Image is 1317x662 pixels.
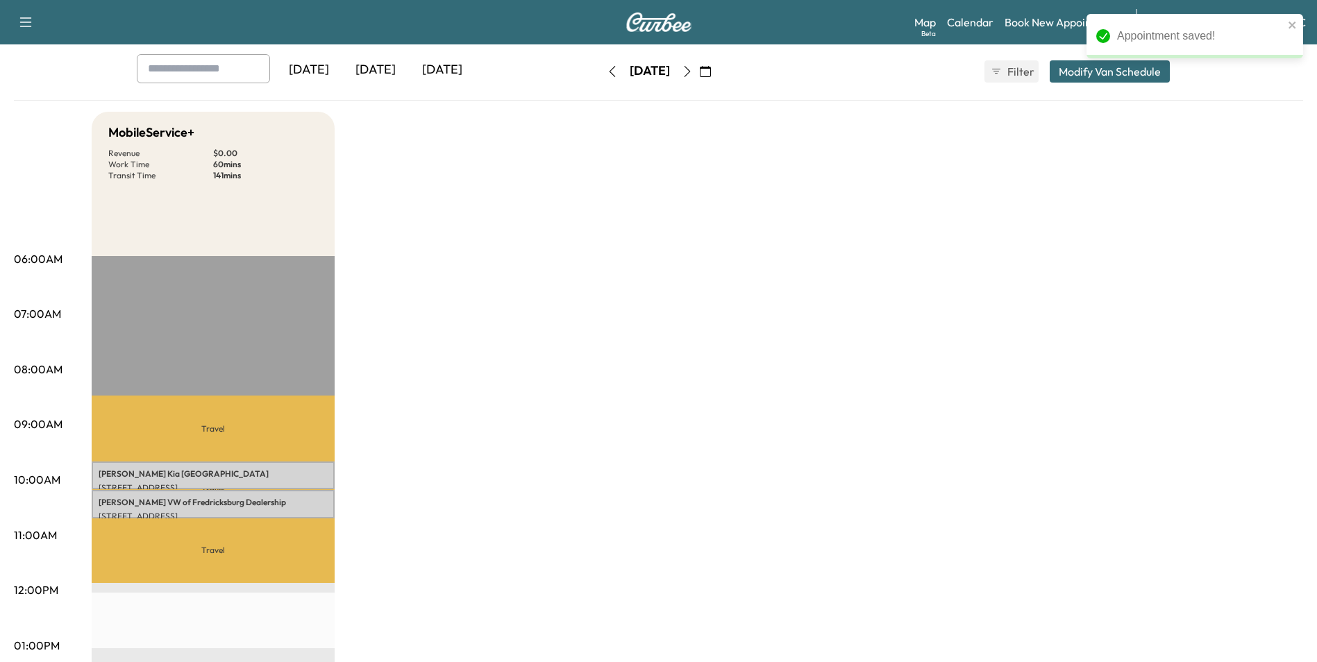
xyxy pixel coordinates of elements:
p: 06:00AM [14,251,62,267]
p: [STREET_ADDRESS] [99,511,328,522]
p: 60 mins [213,159,318,170]
button: Modify Van Schedule [1050,60,1170,83]
h5: MobileService+ [108,123,194,142]
p: Travel [92,518,335,583]
p: 141 mins [213,170,318,181]
p: 10:00AM [14,471,60,488]
button: Filter [984,60,1039,83]
p: 01:00PM [14,637,60,654]
p: $ 0.00 [213,148,318,159]
span: Filter [1007,63,1032,80]
p: Revenue [108,148,213,159]
p: 09:00AM [14,416,62,432]
p: Transit Time [108,170,213,181]
p: 12:00PM [14,582,58,598]
p: Travel [92,489,335,490]
a: MapBeta [914,14,936,31]
p: [PERSON_NAME] VW of Fredricksburg Dealership [99,497,328,508]
div: [DATE] [342,54,409,86]
div: Appointment saved! [1117,28,1284,44]
div: [DATE] [409,54,476,86]
p: 07:00AM [14,305,61,322]
p: 08:00AM [14,361,62,377]
p: 11:00AM [14,527,57,543]
p: [PERSON_NAME] Kia [GEOGRAPHIC_DATA] [99,468,328,479]
p: Work Time [108,159,213,170]
button: close [1288,19,1298,31]
p: Travel [92,396,335,461]
a: Book New Appointment [1005,14,1122,31]
a: Calendar [947,14,993,31]
div: Beta [921,28,936,39]
img: Curbee Logo [626,12,692,32]
div: [DATE] [276,54,342,86]
p: [STREET_ADDRESS] [99,482,328,493]
div: [DATE] [630,62,670,80]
